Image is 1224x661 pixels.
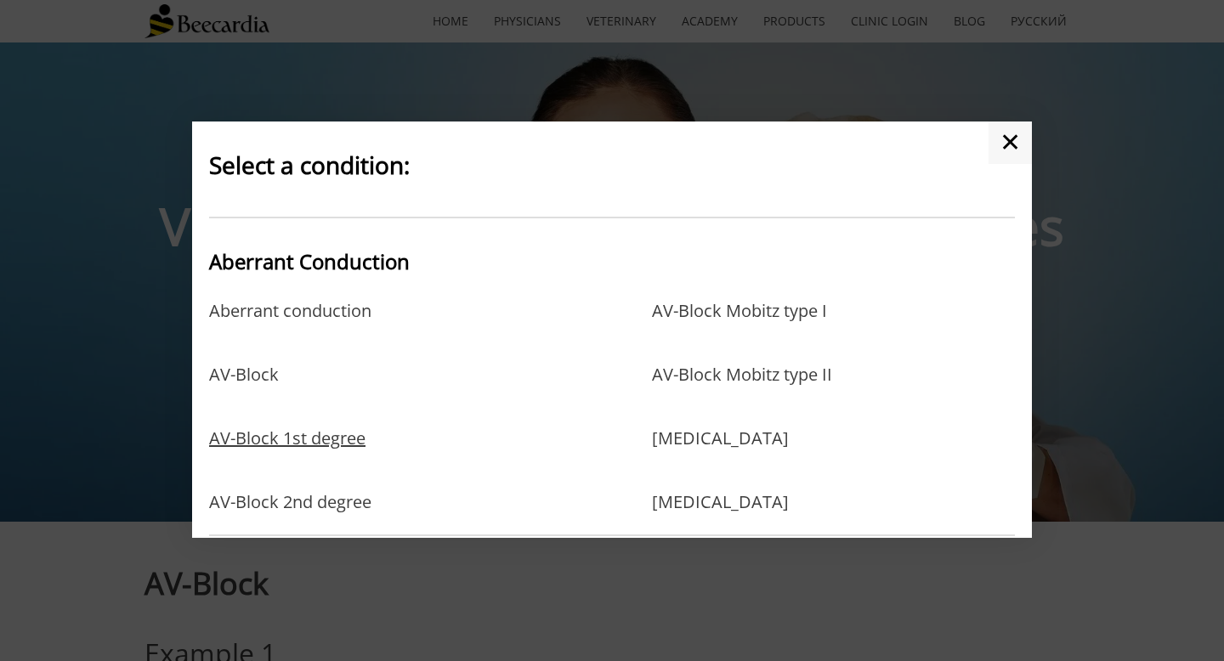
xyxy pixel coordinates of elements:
a: AV-Block [209,364,279,420]
a: AV-Block 2nd degree [209,492,371,512]
a: AV-Block 1st degree [209,428,365,483]
a: ✕ [989,121,1032,164]
a: AV-Block Mobitz type I [652,301,827,356]
a: Aberrant conduction [209,301,371,356]
a: [MEDICAL_DATA] [652,428,789,483]
span: Aberrant Conduction [209,247,410,275]
a: [MEDICAL_DATA] [652,492,789,512]
a: AV-Block Mobitz type II [652,364,832,420]
span: Select a condition: [209,149,410,181]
